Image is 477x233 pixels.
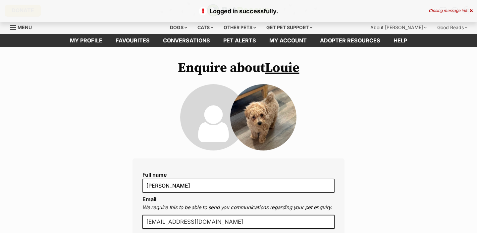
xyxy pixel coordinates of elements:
[156,34,217,47] a: conversations
[132,60,344,76] h1: Enquire about
[433,21,472,34] div: Good Reads
[217,34,263,47] a: Pet alerts
[142,204,335,211] p: We require this to be able to send you communications regarding your pet enquiry.
[219,21,261,34] div: Other pets
[366,21,431,34] div: About [PERSON_NAME]
[18,25,32,30] span: Menu
[109,34,156,47] a: Favourites
[63,34,109,47] a: My profile
[142,179,335,193] input: E.g. Jimmy Chew
[263,34,313,47] a: My account
[230,84,296,150] img: Louie
[165,21,192,34] div: Dogs
[10,21,36,33] a: Menu
[265,60,299,76] a: Louie
[313,34,387,47] a: Adopter resources
[142,172,335,178] label: Full name
[387,34,414,47] a: Help
[193,21,218,34] div: Cats
[262,21,317,34] div: Get pet support
[142,196,156,203] label: Email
